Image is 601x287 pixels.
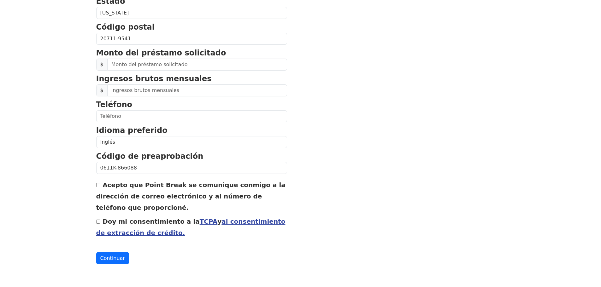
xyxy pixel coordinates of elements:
font: Doy mi consentimiento a la [103,218,200,225]
font: Idioma preferido [96,126,168,135]
font: Acepto que Point Break se comunique conmigo a la dirección de correo electrónico y al número de t... [96,181,286,211]
font: Teléfono [96,100,132,109]
input: Monto del préstamo solicitado [107,59,287,71]
input: Teléfono [96,110,287,122]
font: $ [100,61,103,67]
font: Código de preaprobación [96,152,203,161]
font: Monto del préstamo solicitado [96,49,226,57]
font: Código postal [96,23,155,32]
input: Ingresos brutos mensuales [107,84,287,96]
font: y [217,218,221,225]
input: Código de preaprobación [96,162,287,174]
font: $ [100,87,103,93]
button: Continuar [96,252,129,264]
font: Continuar [100,255,125,261]
a: TCPA [200,218,218,225]
input: Código postal [96,33,287,45]
font: Ingresos brutos mensuales [96,74,212,83]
